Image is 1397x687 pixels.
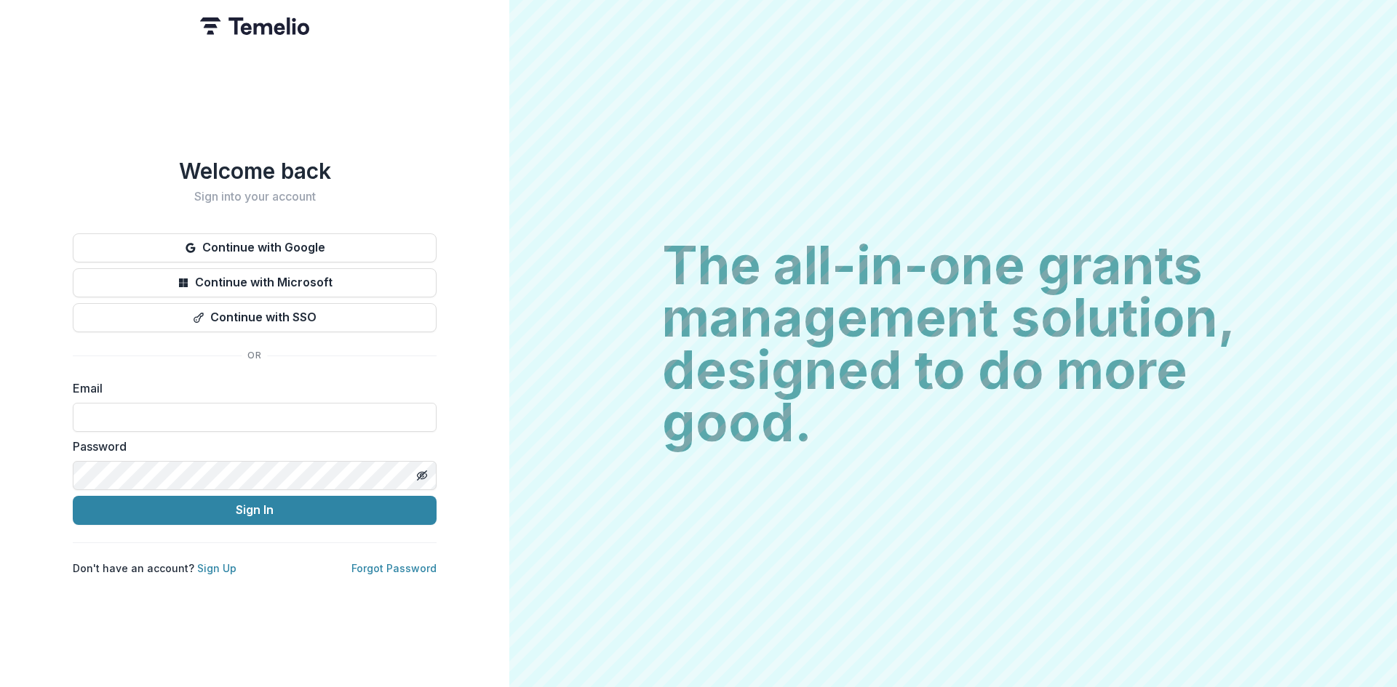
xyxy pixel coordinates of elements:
a: Forgot Password [351,562,437,574]
button: Continue with SSO [73,303,437,332]
img: Temelio [200,17,309,35]
label: Email [73,379,428,397]
button: Continue with Microsoft [73,268,437,297]
h2: Sign into your account [73,190,437,204]
a: Sign Up [197,562,236,574]
label: Password [73,438,428,455]
button: Sign In [73,496,437,525]
p: Don't have an account? [73,561,236,576]
h1: Welcome back [73,158,437,184]
button: Toggle password visibility [410,464,434,487]
button: Continue with Google [73,233,437,262]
